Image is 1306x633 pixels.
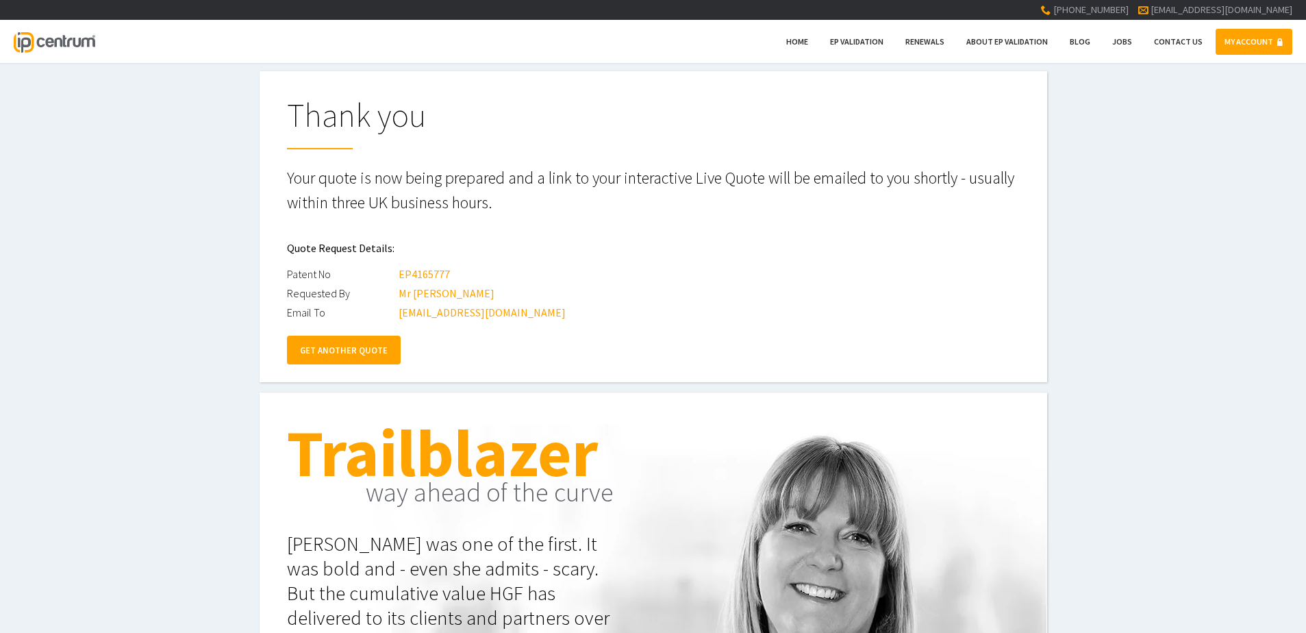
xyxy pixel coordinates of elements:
[1145,29,1211,55] a: Contact Us
[1154,36,1203,47] span: Contact Us
[287,264,397,284] div: Patent No
[966,36,1048,47] span: About EP Validation
[1112,36,1132,47] span: Jobs
[287,303,397,322] div: Email To
[1103,29,1141,55] a: Jobs
[287,232,1020,264] h2: Quote Request Details:
[1151,3,1292,16] a: [EMAIL_ADDRESS][DOMAIN_NAME]
[287,336,401,364] a: GET ANOTHER QUOTE
[957,29,1057,55] a: About EP Validation
[399,264,450,284] div: EP4165777
[14,20,95,63] a: IP Centrum
[1216,29,1292,55] a: MY ACCOUNT
[1061,29,1099,55] a: Blog
[830,36,883,47] span: EP Validation
[287,166,1020,215] p: Your quote is now being prepared and a link to your interactive Live Quote will be emailed to you...
[905,36,944,47] span: Renewals
[399,284,494,303] div: Mr [PERSON_NAME]
[777,29,817,55] a: Home
[287,99,1020,149] h1: Thank you
[821,29,892,55] a: EP Validation
[1053,3,1129,16] span: [PHONE_NUMBER]
[786,36,808,47] span: Home
[287,284,397,303] div: Requested By
[1070,36,1090,47] span: Blog
[399,303,566,322] div: [EMAIL_ADDRESS][DOMAIN_NAME]
[896,29,953,55] a: Renewals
